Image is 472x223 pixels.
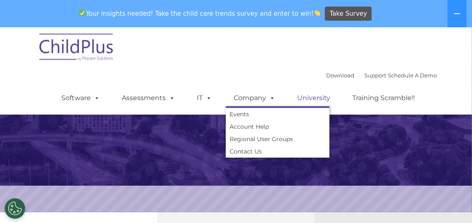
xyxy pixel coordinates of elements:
[289,90,339,106] a: University
[226,108,329,120] a: Events
[76,5,324,22] span: Your insights needed! Take the child care trends survey and enter to win!
[226,145,329,158] a: Contact Us
[114,90,184,106] a: Assessments
[53,90,109,106] a: Software
[35,28,118,69] img: ChildPlus by Procare Solutions
[365,72,387,79] a: Support
[327,72,355,79] a: Download
[344,90,424,106] a: Training Scramble!!
[189,90,220,106] a: IT
[5,198,25,219] button: Cookies Settings
[226,90,284,106] a: Company
[79,10,85,16] img: ✅
[314,10,320,16] img: 👏
[325,7,372,21] a: Take Survey
[330,7,367,21] span: Take Survey
[226,120,329,133] a: Account Help
[327,72,437,79] font: |
[388,72,437,79] a: Schedule A Demo
[226,133,329,145] a: Regional User Groups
